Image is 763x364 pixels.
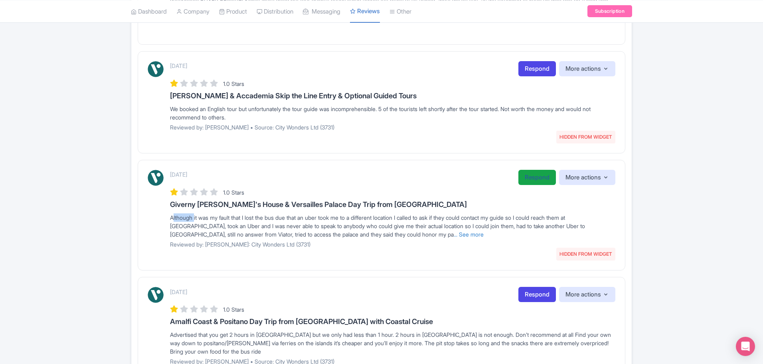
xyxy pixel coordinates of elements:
h3: [PERSON_NAME] & Accademia Skip the Line Entry & Optional Guided Tours [170,92,615,100]
button: More actions [559,170,615,185]
a: Other [389,0,411,22]
a: Dashboard [131,0,167,22]
a: Product [219,0,247,22]
p: [DATE] [170,62,187,70]
a: Company [176,0,210,22]
span: 1.0 Stars [223,189,244,196]
button: More actions [559,61,615,77]
h3: Giverny [PERSON_NAME]'s House & Versailles Palace Day Trip from [GEOGRAPHIC_DATA] [170,201,615,209]
img: Viator Logo [148,61,164,77]
p: Reviewed by: [PERSON_NAME] • Source: City Wonders Ltd (3731) [170,123,615,131]
img: Viator Logo [148,287,164,303]
a: Distribution [257,0,293,22]
a: ... See more [454,231,484,238]
p: Reviewed by: [PERSON_NAME]: City Wonders Ltd (3731) [170,240,615,249]
img: Viator Logo [148,170,164,186]
span: 1.0 Stars [223,80,244,87]
div: We booked an English tour but unfortunately the tour guide was incomprehensible. 5 of the tourist... [170,105,615,121]
div: Although it was my fault that I lost the bus due that an uber took me to a different location I c... [170,213,615,239]
p: [DATE] [170,170,187,179]
h3: Amalfi Coast & Positano Day Trip from [GEOGRAPHIC_DATA] with Coastal Cruise [170,318,615,326]
span: HIDDEN FROM WIDGET [556,131,615,143]
span: 1.0 Stars [223,306,244,313]
a: Messaging [303,0,340,22]
span: HIDDEN FROM WIDGET [556,248,615,261]
p: [DATE] [170,288,187,296]
a: Respond [518,287,556,302]
div: Open Intercom Messenger [736,337,755,356]
button: More actions [559,287,615,302]
a: Subscription [587,5,632,17]
a: Respond [518,61,556,77]
div: Advertised that you get 2 hours in [GEOGRAPHIC_DATA] but we only had less than 1 hour. 2 hours in... [170,330,615,356]
a: Respond [518,170,556,185]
